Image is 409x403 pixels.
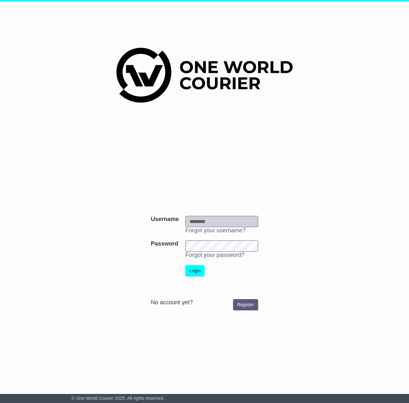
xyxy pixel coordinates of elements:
[185,227,246,234] a: Forgot your username?
[185,265,205,277] button: Login
[116,48,292,103] img: One World
[233,299,258,310] a: Register
[151,216,179,223] label: Username
[72,396,165,401] span: © One World Courier 2025. All rights reserved.
[151,240,178,247] label: Password
[151,299,258,306] div: No account yet?
[185,252,245,258] a: Forgot your password?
